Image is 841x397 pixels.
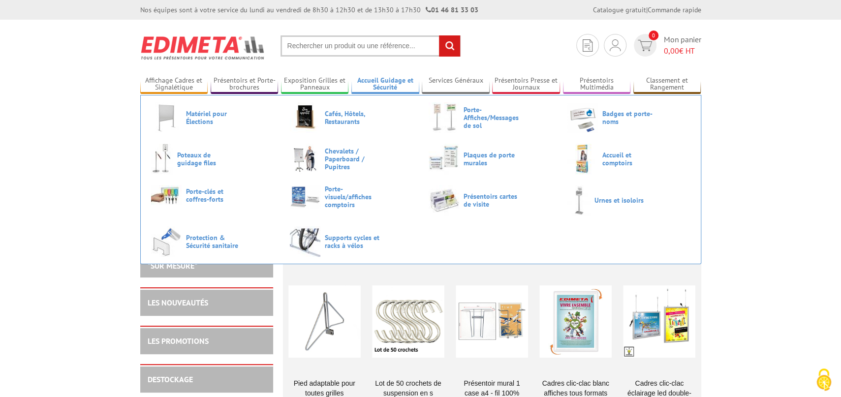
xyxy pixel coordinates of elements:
button: Cookies (fenêtre modale) [807,364,841,397]
a: Matériel pour Élections [151,102,274,133]
a: Poteaux de guidage files [151,144,274,174]
img: Urnes et isoloirs [567,185,590,215]
strong: 01 46 81 33 03 [426,5,478,14]
a: Catalogue gratuit [593,5,646,14]
a: Protection & Sécurité sanitaire [151,226,274,257]
a: Porte-visuels/affiches comptoirs [290,185,413,209]
a: Classement et Rangement [633,76,701,92]
a: Porte-Affiches/Messages de sol [429,102,552,133]
a: Chevalets / Paperboard / Pupitres [290,144,413,174]
a: LES PROMOTIONS [148,336,209,346]
span: Mon panier [664,34,701,57]
img: Edimeta [140,30,266,66]
a: Présentoirs Multimédia [563,76,631,92]
span: Urnes et isoloirs [594,196,654,204]
img: Poteaux de guidage files [151,144,173,174]
span: Porte-clés et coffres-forts [186,187,245,203]
span: 0,00 [664,46,679,56]
span: Plaques de porte murales [464,151,523,167]
span: € HT [664,45,701,57]
img: Matériel pour Élections [151,102,182,133]
span: Badges et porte-noms [602,110,661,125]
span: Accueil et comptoirs [602,151,661,167]
a: Affichage Cadres et Signalétique [140,76,208,92]
input: rechercher [439,35,460,57]
span: 0 [649,31,658,40]
a: Cafés, Hôtels, Restaurants [290,102,413,133]
img: Cookies (fenêtre modale) [811,367,836,392]
img: Plaques de porte murales [429,144,459,174]
img: Présentoirs cartes de visite [429,185,459,215]
img: Cafés, Hôtels, Restaurants [290,102,320,133]
img: Accueil et comptoirs [567,144,598,174]
span: Poteaux de guidage files [177,151,236,167]
a: Urnes et isoloirs [567,185,690,215]
span: Protection & Sécurité sanitaire [186,234,245,249]
img: Badges et porte-noms [567,102,598,133]
img: devis rapide [638,40,652,51]
span: Porte-visuels/affiches comptoirs [325,185,384,209]
span: Présentoirs cartes de visite [464,192,523,208]
img: Porte-visuels/affiches comptoirs [290,185,320,208]
a: Services Généraux [422,76,490,92]
img: devis rapide [610,39,621,51]
div: | [593,5,701,15]
input: Rechercher un produit ou une référence... [280,35,461,57]
span: Matériel pour Élections [186,110,245,125]
a: Présentoirs cartes de visite [429,185,552,215]
span: Porte-Affiches/Messages de sol [464,106,523,129]
a: Supports cycles et racks à vélos [290,226,413,257]
a: Badges et porte-noms [567,102,690,133]
img: Chevalets / Paperboard / Pupitres [290,144,320,174]
img: Porte-clés et coffres-forts [151,185,182,205]
img: Supports cycles et racks à vélos [290,226,320,257]
img: Protection & Sécurité sanitaire [151,226,182,257]
a: Commande rapide [648,5,701,14]
img: Porte-Affiches/Messages de sol [429,102,459,133]
a: devis rapide 0 Mon panier 0,00€ HT [631,34,701,57]
a: Présentoirs et Porte-brochures [211,76,279,92]
a: DESTOCKAGE [148,374,193,384]
span: Cafés, Hôtels, Restaurants [325,110,384,125]
a: Accueil Guidage et Sécurité [351,76,419,92]
a: Porte-clés et coffres-forts [151,185,274,205]
a: Exposition Grilles et Panneaux [281,76,349,92]
a: Accueil et comptoirs [567,144,690,174]
img: devis rapide [583,39,592,52]
a: LES NOUVEAUTÉS [148,298,208,307]
a: Plaques de porte murales [429,144,552,174]
span: Chevalets / Paperboard / Pupitres [325,147,384,171]
div: Nos équipes sont à votre service du lundi au vendredi de 8h30 à 12h30 et de 13h30 à 17h30 [140,5,478,15]
a: Présentoirs Presse et Journaux [492,76,560,92]
span: Supports cycles et racks à vélos [325,234,384,249]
